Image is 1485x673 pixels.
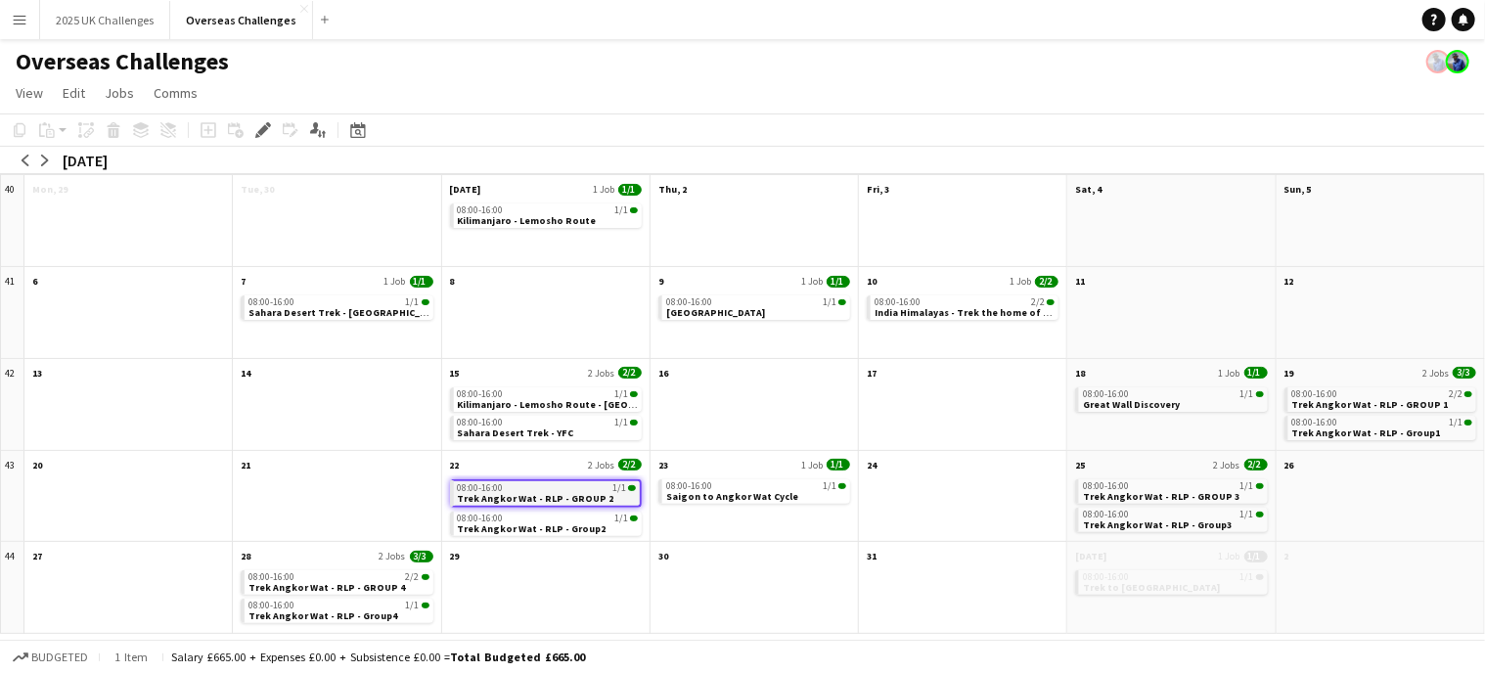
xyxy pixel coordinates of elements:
[10,647,91,668] button: Budgeted
[458,214,597,227] span: Kilimanjaro - Lemosho Route
[32,367,42,380] span: 13
[1075,459,1085,471] span: 25
[630,207,638,213] span: 1/1
[1422,367,1449,380] span: 2 Jobs
[422,574,429,580] span: 2/2
[1,267,24,359] div: 41
[1292,389,1338,399] span: 08:00-16:00
[1292,418,1338,427] span: 08:00-16:00
[666,481,712,491] span: 08:00-16:00
[450,550,460,562] span: 29
[8,80,51,106] a: View
[666,297,712,307] span: 08:00-16:00
[1449,389,1462,399] span: 2/2
[1075,367,1085,380] span: 18
[241,183,274,196] span: Tue, 30
[1083,510,1129,519] span: 08:00-16:00
[618,184,642,196] span: 1/1
[458,514,504,523] span: 08:00-16:00
[658,459,668,471] span: 23
[380,550,406,562] span: 2 Jobs
[1244,459,1268,471] span: 2/2
[875,297,921,307] span: 08:00-16:00
[406,572,420,582] span: 2/2
[241,459,250,471] span: 21
[1240,572,1254,582] span: 1/1
[241,275,246,288] span: 7
[171,650,585,664] div: Salary £665.00 + Expenses £0.00 + Subsistence £0.00 =
[1256,574,1264,580] span: 1/1
[658,275,663,288] span: 9
[458,426,574,439] span: Sahara Desert Trek - YFC
[867,459,877,471] span: 24
[248,609,397,622] span: Trek Angkor Wat - RLP - Group4
[1292,398,1449,411] span: Trek Angkor Wat - RLP - GROUP 1
[410,551,433,562] span: 3/3
[32,183,67,196] span: Mon, 29
[32,459,42,471] span: 20
[241,550,250,562] span: 28
[450,183,481,196] span: [DATE]
[63,151,108,170] div: [DATE]
[1075,275,1085,288] span: 11
[1047,299,1055,305] span: 2/2
[838,299,846,305] span: 1/1
[666,490,798,503] span: Saigon to Angkor Wat Cycle
[154,84,198,102] span: Comms
[593,183,614,196] span: 1 Job
[1453,367,1476,379] span: 3/3
[628,485,636,491] span: 1/1
[248,581,405,594] span: Trek Angkor Wat - RLP - GROUP 4
[658,183,687,196] span: Thu, 2
[458,398,703,411] span: Kilimanjaro - Lemosho Route - DEBRA
[40,1,170,39] button: 2025 UK Challenges
[1256,512,1264,517] span: 1/1
[422,603,429,608] span: 1/1
[1219,550,1240,562] span: 1 Job
[1035,276,1058,288] span: 2/2
[1256,483,1264,489] span: 1/1
[406,601,420,610] span: 1/1
[875,306,1140,319] span: India Himalayas - Trek the home of the Dalai Lama
[1083,518,1232,531] span: Trek Angkor Wat - RLP - Group3
[1075,550,1106,562] span: [DATE]
[1,542,24,634] div: 44
[458,483,504,493] span: 08:00-16:00
[248,306,447,319] span: Sahara Desert Trek - Ashmore
[1284,459,1294,471] span: 26
[248,601,294,610] span: 08:00-16:00
[406,297,420,307] span: 1/1
[1031,297,1045,307] span: 2/2
[16,84,43,102] span: View
[410,276,433,288] span: 1/1
[1284,183,1312,196] span: Sun, 5
[1244,367,1268,379] span: 1/1
[1083,481,1129,491] span: 08:00-16:00
[1083,572,1129,582] span: 08:00-16:00
[867,183,889,196] span: Fri, 3
[1,175,24,267] div: 40
[1083,490,1239,503] span: Trek Angkor Wat - RLP - GROUP 3
[1010,275,1031,288] span: 1 Job
[422,299,429,305] span: 1/1
[1,359,24,451] div: 42
[450,275,455,288] span: 8
[1083,581,1220,594] span: Trek to Petra
[614,514,628,523] span: 1/1
[867,550,877,562] span: 31
[614,418,628,427] span: 1/1
[108,650,155,664] span: 1 item
[588,367,614,380] span: 2 Jobs
[248,572,294,582] span: 08:00-16:00
[105,84,134,102] span: Jobs
[867,367,877,380] span: 17
[630,420,638,426] span: 1/1
[612,483,626,493] span: 1/1
[146,80,205,106] a: Comms
[658,367,668,380] span: 16
[1083,389,1129,399] span: 08:00-16:00
[867,275,877,288] span: 10
[1,451,24,543] div: 43
[31,651,88,664] span: Budgeted
[384,275,406,288] span: 1 Job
